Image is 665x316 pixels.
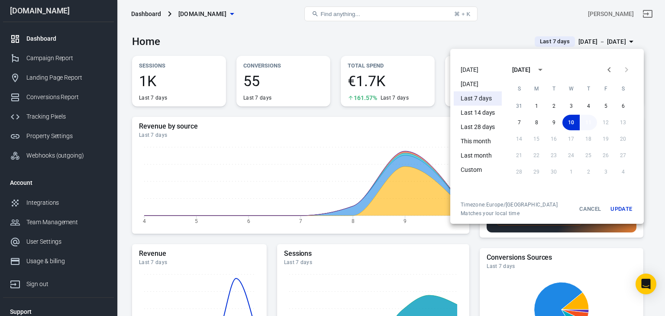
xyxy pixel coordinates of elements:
[512,65,530,74] div: [DATE]
[600,61,618,78] button: Previous month
[461,201,558,208] div: Timezone: Europe/[GEOGRAPHIC_DATA]
[533,62,548,77] button: calendar view is open, switch to year view
[614,98,632,114] button: 6
[454,163,502,177] li: Custom
[598,80,613,97] span: Friday
[563,80,579,97] span: Wednesday
[510,98,528,114] button: 31
[454,106,502,120] li: Last 14 days
[529,80,544,97] span: Monday
[461,210,558,217] span: Matches your local time
[562,115,580,130] button: 10
[510,115,528,130] button: 7
[454,120,502,134] li: Last 28 days
[580,98,597,114] button: 4
[528,115,545,130] button: 8
[528,98,545,114] button: 1
[454,148,502,163] li: Last month
[511,80,527,97] span: Sunday
[454,63,502,77] li: [DATE]
[454,77,502,91] li: [DATE]
[607,201,635,217] button: Update
[545,98,562,114] button: 2
[615,80,631,97] span: Saturday
[454,91,502,106] li: Last 7 days
[454,134,502,148] li: This month
[636,274,656,294] div: Open Intercom Messenger
[545,115,562,130] button: 9
[580,115,597,130] button: 11
[581,80,596,97] span: Thursday
[546,80,562,97] span: Tuesday
[562,98,580,114] button: 3
[597,98,614,114] button: 5
[576,201,604,217] button: Cancel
